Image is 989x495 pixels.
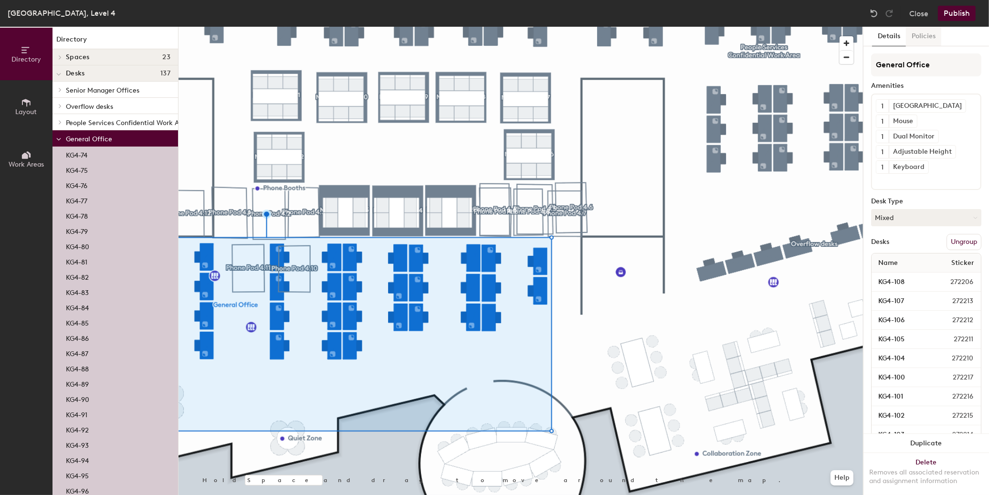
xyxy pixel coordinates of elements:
[873,390,929,403] input: Unnamed desk
[947,254,979,272] span: Sticker
[66,408,87,419] p: KG4-91
[863,434,989,453] button: Duplicate
[869,9,879,18] img: Undo
[882,116,884,126] span: 1
[931,334,979,345] span: 272211
[889,100,966,112] div: [GEOGRAPHIC_DATA]
[160,70,170,77] span: 137
[882,162,884,172] span: 1
[873,428,929,442] input: Unnamed desk
[882,101,884,111] span: 1
[873,295,929,308] input: Unnamed desk
[66,86,139,95] span: Senior Manager Offices
[66,362,89,373] p: KG4-88
[869,468,983,485] div: Removes all associated reservation and assignment information
[66,70,84,77] span: Desks
[909,6,928,21] button: Close
[873,352,929,365] input: Unnamed desk
[873,275,927,289] input: Unnamed desk
[66,332,89,343] p: KG4-86
[66,103,113,111] span: Overflow desks
[876,130,889,143] button: 1
[66,347,88,358] p: KG4-87
[873,314,929,327] input: Unnamed desk
[863,453,989,495] button: DeleteRemoves all associated reservation and assignment information
[66,179,87,190] p: KG4-76
[929,296,979,306] span: 272213
[889,161,928,173] div: Keyboard
[947,234,981,250] button: Ungroup
[882,132,884,142] span: 1
[66,301,89,312] p: KG4-84
[929,411,979,421] span: 272215
[66,194,87,205] p: KG4-77
[876,100,889,112] button: 1
[884,9,894,18] img: Redo
[66,135,112,143] span: General Office
[66,423,89,434] p: KG4-92
[66,316,89,327] p: KG4-85
[8,7,116,19] div: [GEOGRAPHIC_DATA], Level 4
[9,160,44,169] span: Work Areas
[889,130,938,143] div: Dual Monitor
[889,115,917,127] div: Mouse
[873,333,931,346] input: Unnamed desk
[66,164,88,175] p: KG4-75
[929,315,979,326] span: 272212
[871,238,889,246] div: Desks
[66,286,89,297] p: KG4-83
[66,210,88,221] p: KG4-78
[16,108,37,116] span: Layout
[66,439,89,450] p: KG4-93
[882,147,884,157] span: 1
[871,209,981,226] button: Mixed
[66,255,87,266] p: KG4-81
[876,146,889,158] button: 1
[66,393,89,404] p: KG4-90
[66,469,89,480] p: KG4-95
[873,371,930,384] input: Unnamed desk
[162,53,170,61] span: 23
[906,27,941,46] button: Policies
[53,34,178,49] h1: Directory
[876,161,889,173] button: 1
[873,409,929,422] input: Unnamed desk
[831,470,853,485] button: Help
[873,254,903,272] span: Name
[938,6,976,21] button: Publish
[66,271,89,282] p: KG4-82
[927,277,979,287] span: 272206
[66,225,88,236] p: KG4-79
[929,353,979,364] span: 272210
[66,53,90,61] span: Spaces
[889,146,956,158] div: Adjustable Height
[929,391,979,402] span: 272216
[66,119,189,127] span: People Services Confidential Work Area
[66,378,89,389] p: KG4-89
[876,115,889,127] button: 1
[871,82,981,90] div: Amenities
[929,430,979,440] span: 272214
[930,372,979,383] span: 272217
[871,198,981,205] div: Desk Type
[11,55,41,63] span: Directory
[66,240,89,251] p: KG4-80
[66,148,87,159] p: KG4-74
[872,27,906,46] button: Details
[66,454,89,465] p: KG4-94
